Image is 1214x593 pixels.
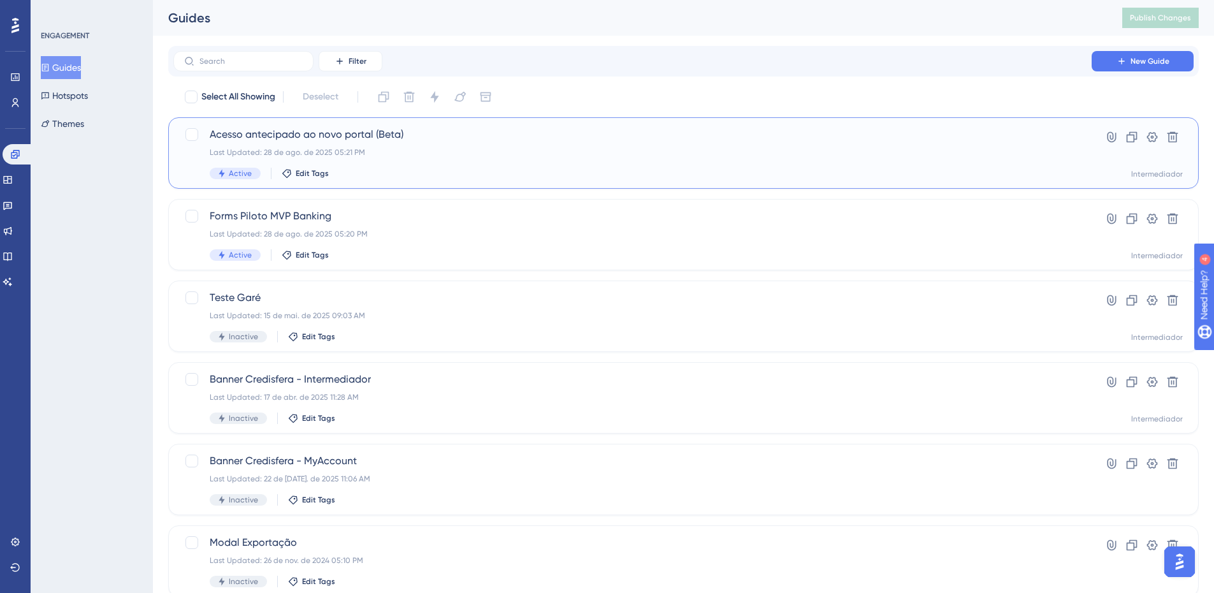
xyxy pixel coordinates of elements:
button: Hotspots [41,84,88,107]
div: Last Updated: 28 de ago. de 2025 05:20 PM [210,229,1055,239]
button: Guides [41,56,81,79]
div: Intermediador [1131,251,1183,261]
input: Search [199,57,303,66]
span: Banner Credisfera - MyAccount [210,453,1055,469]
span: Inactive [229,576,258,587]
span: Acesso antecipado ao novo portal (Beta) [210,127,1055,142]
button: New Guide [1092,51,1194,71]
span: New Guide [1131,56,1169,66]
span: Edit Tags [302,576,335,587]
button: Edit Tags [288,576,335,587]
button: Edit Tags [288,495,335,505]
iframe: UserGuiding AI Assistant Launcher [1160,543,1199,581]
span: Modal Exportação [210,535,1055,550]
span: Edit Tags [296,168,329,179]
div: Intermediador [1131,332,1183,342]
span: Inactive [229,495,258,505]
div: Intermediador [1131,169,1183,179]
div: Last Updated: 22 de [DATE]. de 2025 11:06 AM [210,474,1055,484]
div: Last Updated: 26 de nov. de 2024 05:10 PM [210,555,1055,566]
button: Publish Changes [1122,8,1199,28]
div: Last Updated: 28 de ago. de 2025 05:21 PM [210,147,1055,157]
div: 4 [89,6,92,17]
span: Active [229,168,252,179]
span: Forms Piloto MVP Banking [210,209,1055,224]
span: Need Help? [30,3,80,18]
span: Inactive [229,413,258,423]
div: ENGAGEMENT [41,31,89,41]
button: Deselect [291,85,350,108]
div: Last Updated: 17 de abr. de 2025 11:28 AM [210,392,1055,402]
span: Deselect [303,89,338,105]
div: Guides [168,9,1090,27]
button: Edit Tags [288,332,335,342]
span: Edit Tags [302,413,335,423]
div: Intermediador [1131,414,1183,424]
span: Edit Tags [302,495,335,505]
span: Edit Tags [296,250,329,260]
span: Publish Changes [1130,13,1191,23]
button: Edit Tags [282,168,329,179]
span: Edit Tags [302,332,335,342]
button: Themes [41,112,84,135]
span: Inactive [229,332,258,342]
span: Filter [349,56,366,66]
button: Edit Tags [282,250,329,260]
button: Edit Tags [288,413,335,423]
span: Teste Garé [210,290,1055,305]
div: Last Updated: 15 de mai. de 2025 09:03 AM [210,311,1055,321]
button: Filter [319,51,382,71]
span: Select All Showing [201,89,275,105]
span: Active [229,250,252,260]
span: Banner Credisfera - Intermediador [210,372,1055,387]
